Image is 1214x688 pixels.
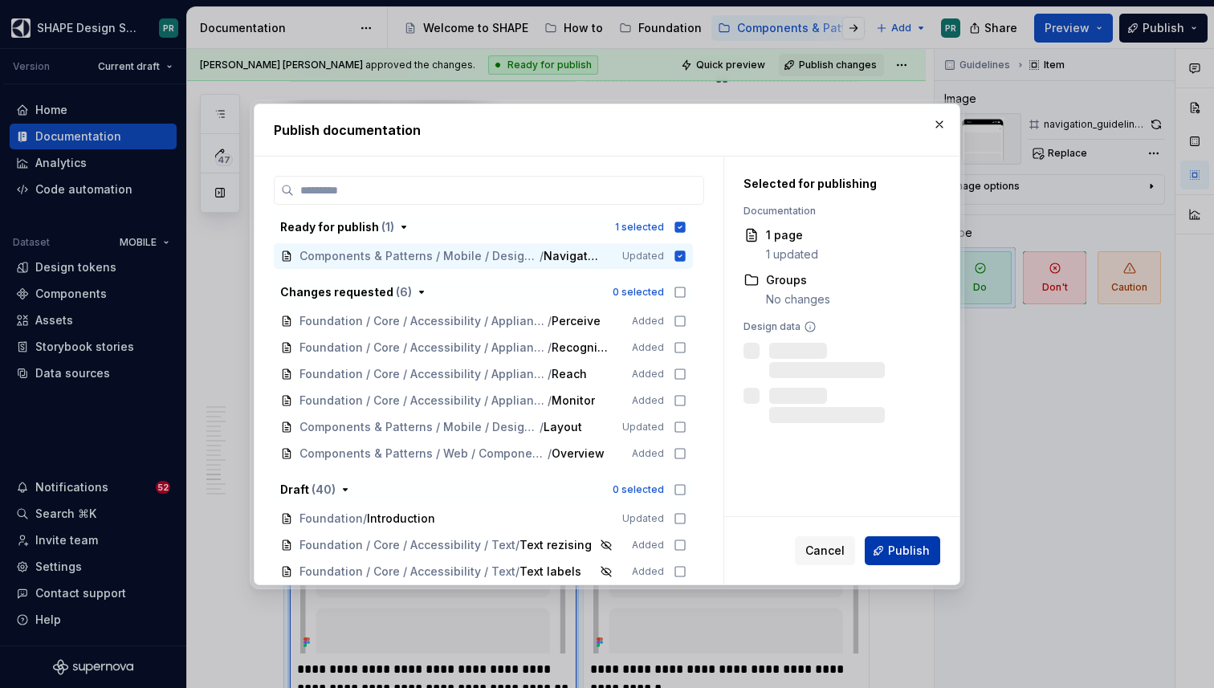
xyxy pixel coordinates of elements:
[613,286,664,299] div: 0 selected
[766,246,818,263] div: 1 updated
[299,446,548,462] span: Components & Patterns / Web / Components / Calendar / CalendarMenu
[280,219,394,235] div: Ready for publish
[548,313,552,329] span: /
[552,366,587,382] span: Reach
[299,393,548,409] span: Foundation / Core / Accessibility / Appliance Accessibility
[548,446,552,462] span: /
[299,366,548,382] span: Foundation / Core / Accessibility / Appliance Accessibility
[381,220,394,234] span: ( 1 )
[888,543,930,559] span: Publish
[865,536,940,565] button: Publish
[632,539,664,552] span: Added
[743,176,932,192] div: Selected for publishing
[805,543,845,559] span: Cancel
[540,419,544,435] span: /
[299,564,515,580] span: Foundation / Core / Accessibility / Text
[743,205,932,218] div: Documentation
[795,536,855,565] button: Cancel
[367,511,435,527] span: Introduction
[632,565,664,578] span: Added
[299,313,548,329] span: Foundation / Core / Accessibility / Appliance Accessibility
[280,284,412,300] div: Changes requested
[274,214,693,240] button: Ready for publish (1)1 selected
[299,537,515,553] span: Foundation / Core / Accessibility / Text
[548,393,552,409] span: /
[552,393,595,409] span: Monitor
[632,394,664,407] span: Added
[396,285,412,299] span: ( 6 )
[280,482,336,498] div: Draft
[766,227,818,243] div: 1 page
[613,483,664,496] div: 0 selected
[552,446,605,462] span: Overview
[632,341,664,354] span: Added
[766,291,830,307] div: No changes
[299,419,540,435] span: Components & Patterns / Mobile / Design Patterns
[548,340,552,356] span: /
[743,320,932,333] div: Design data
[622,512,664,525] span: Updated
[299,248,540,264] span: Components & Patterns / Mobile / Design Patterns
[274,477,693,503] button: Draft (40)0 selected
[632,315,664,328] span: Added
[766,272,830,288] div: Groups
[552,340,609,356] span: Recognize
[632,447,664,460] span: Added
[615,221,664,234] div: 1 selected
[540,248,544,264] span: /
[632,368,664,381] span: Added
[274,120,940,140] h2: Publish documentation
[544,419,582,435] span: Layout
[552,313,601,329] span: Perceive
[274,279,693,305] button: Changes requested (6)0 selected
[299,340,548,356] span: Foundation / Core / Accessibility / Appliance Accessibility
[363,511,367,527] span: /
[519,564,581,580] span: Text labels
[548,366,552,382] span: /
[515,564,519,580] span: /
[299,511,363,527] span: Foundation
[622,421,664,434] span: Updated
[544,248,600,264] span: Navigation
[515,537,519,553] span: /
[312,482,336,496] span: ( 40 )
[622,250,664,263] span: Updated
[519,537,592,553] span: Text rezising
